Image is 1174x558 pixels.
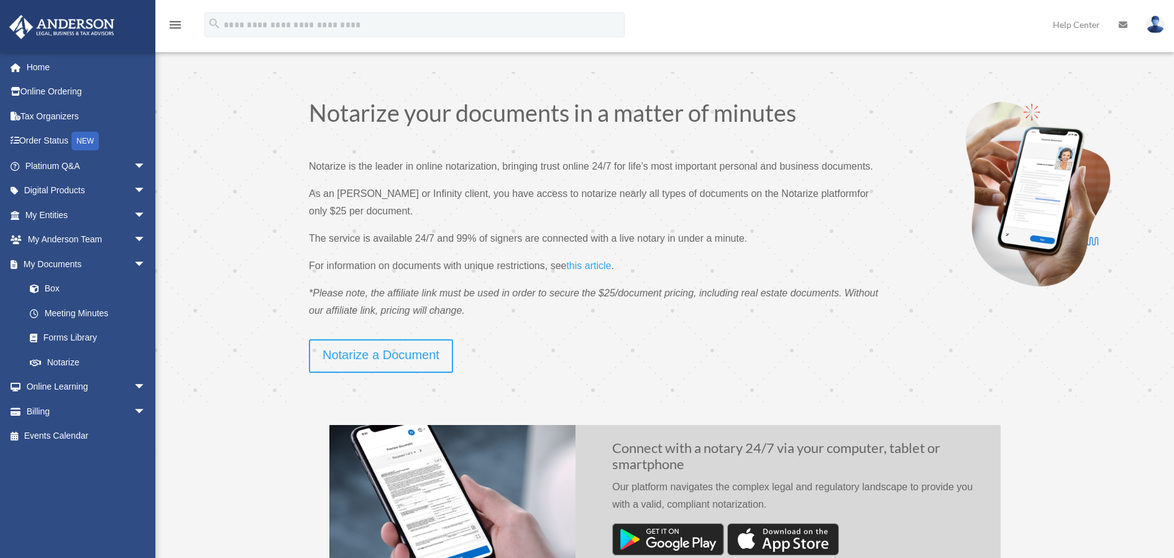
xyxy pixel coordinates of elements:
[134,399,158,424] span: arrow_drop_down
[309,288,878,316] span: *Please note, the affiliate link must be used in order to secure the $25/document pricing, includ...
[168,22,183,32] a: menu
[9,399,165,424] a: Billingarrow_drop_down
[612,478,981,523] p: Our platform navigates the complex legal and regulatory landscape to provide you with a valid, co...
[309,161,873,172] span: Notarize is the leader in online notarization, bringing trust online 24/7 for life’s most importa...
[17,350,158,375] a: Notarize
[134,178,158,204] span: arrow_drop_down
[309,101,887,130] h1: Notarize your documents in a matter of minutes
[9,129,165,154] a: Order StatusNEW
[309,233,747,244] span: The service is available 24/7 and 99% of signers are connected with a live notary in under a minute.
[612,440,981,479] h2: Connect with a notary 24/7 via your computer, tablet or smartphone
[9,252,165,277] a: My Documentsarrow_drop_down
[134,375,158,400] span: arrow_drop_down
[309,188,857,199] span: As an [PERSON_NAME] or Infinity client, you have access to notarize nearly all types of documents...
[9,227,165,252] a: My Anderson Teamarrow_drop_down
[9,80,165,104] a: Online Ordering
[71,132,99,150] div: NEW
[6,15,118,39] img: Anderson Advisors Platinum Portal
[134,153,158,179] span: arrow_drop_down
[9,424,165,449] a: Events Calendar
[566,260,611,271] span: this article
[208,17,221,30] i: search
[168,17,183,32] i: menu
[9,153,165,178] a: Platinum Q&Aarrow_drop_down
[17,301,165,326] a: Meeting Minutes
[1146,16,1165,34] img: User Pic
[309,260,566,271] span: For information on documents with unique restrictions, see
[9,104,165,129] a: Tax Organizers
[9,55,165,80] a: Home
[134,227,158,253] span: arrow_drop_down
[611,260,613,271] span: .
[17,326,165,350] a: Forms Library
[9,375,165,400] a: Online Learningarrow_drop_down
[134,252,158,277] span: arrow_drop_down
[9,178,165,203] a: Digital Productsarrow_drop_down
[309,339,453,373] a: Notarize a Document
[9,203,165,227] a: My Entitiesarrow_drop_down
[309,188,869,216] span: for only $25 per document.
[566,260,611,277] a: this article
[17,277,165,301] a: Box
[134,203,158,228] span: arrow_drop_down
[961,101,1115,287] img: Notarize-hero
